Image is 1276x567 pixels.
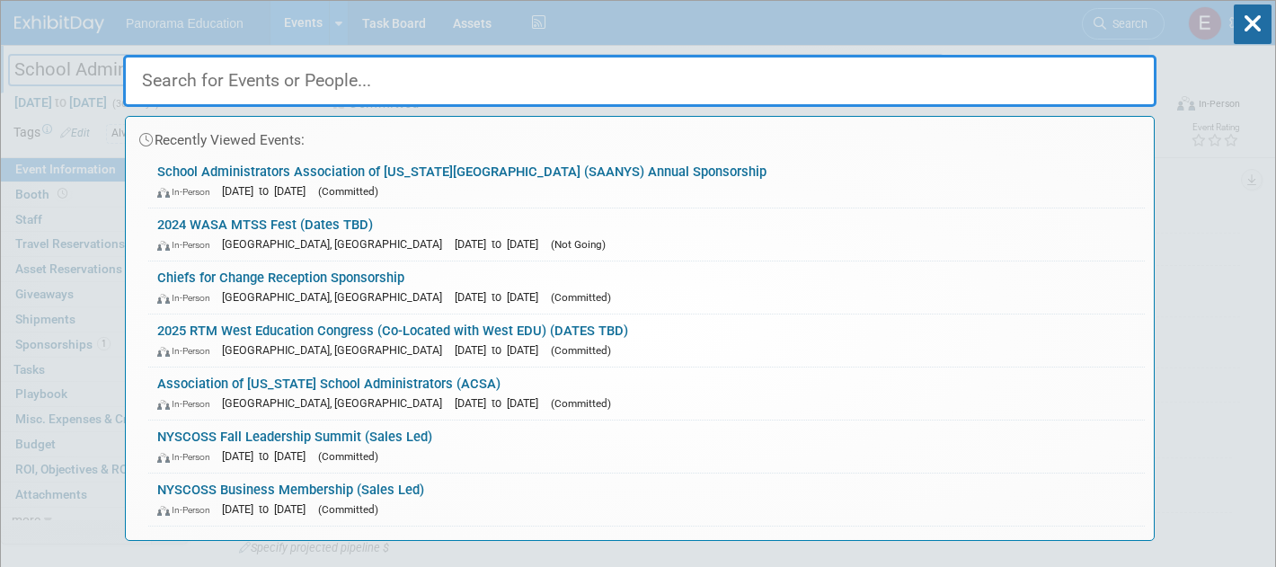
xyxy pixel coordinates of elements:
[222,184,315,198] span: [DATE] to [DATE]
[318,185,378,198] span: (Committed)
[318,503,378,516] span: (Committed)
[455,396,547,410] span: [DATE] to [DATE]
[135,117,1145,155] div: Recently Viewed Events:
[455,290,547,304] span: [DATE] to [DATE]
[148,208,1145,261] a: 2024 WASA MTSS Fest (Dates TBD) In-Person [GEOGRAPHIC_DATA], [GEOGRAPHIC_DATA] [DATE] to [DATE] (...
[157,398,218,410] span: In-Person
[157,186,218,198] span: In-Person
[148,315,1145,367] a: 2025 RTM West Education Congress (Co-Located with West EDU) (DATES TBD) In-Person [GEOGRAPHIC_DAT...
[455,237,547,251] span: [DATE] to [DATE]
[123,55,1156,107] input: Search for Events or People...
[222,449,315,463] span: [DATE] to [DATE]
[222,396,451,410] span: [GEOGRAPHIC_DATA], [GEOGRAPHIC_DATA]
[148,421,1145,473] a: NYSCOSS Fall Leadership Summit (Sales Led) In-Person [DATE] to [DATE] (Committed)
[551,291,611,304] span: (Committed)
[222,290,451,304] span: [GEOGRAPHIC_DATA], [GEOGRAPHIC_DATA]
[157,345,218,357] span: In-Person
[157,239,218,251] span: In-Person
[318,450,378,463] span: (Committed)
[222,237,451,251] span: [GEOGRAPHIC_DATA], [GEOGRAPHIC_DATA]
[551,344,611,357] span: (Committed)
[222,343,451,357] span: [GEOGRAPHIC_DATA], [GEOGRAPHIC_DATA]
[148,155,1145,208] a: School Administrators Association of [US_STATE][GEOGRAPHIC_DATA] (SAANYS) Annual Sponsorship In-P...
[157,504,218,516] span: In-Person
[551,238,606,251] span: (Not Going)
[148,474,1145,526] a: NYSCOSS Business Membership (Sales Led) In-Person [DATE] to [DATE] (Committed)
[148,368,1145,420] a: Association of [US_STATE] School Administrators (ACSA) In-Person [GEOGRAPHIC_DATA], [GEOGRAPHIC_D...
[157,292,218,304] span: In-Person
[551,397,611,410] span: (Committed)
[222,502,315,516] span: [DATE] to [DATE]
[148,261,1145,314] a: Chiefs for Change Reception Sponsorship In-Person [GEOGRAPHIC_DATA], [GEOGRAPHIC_DATA] [DATE] to ...
[455,343,547,357] span: [DATE] to [DATE]
[157,451,218,463] span: In-Person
